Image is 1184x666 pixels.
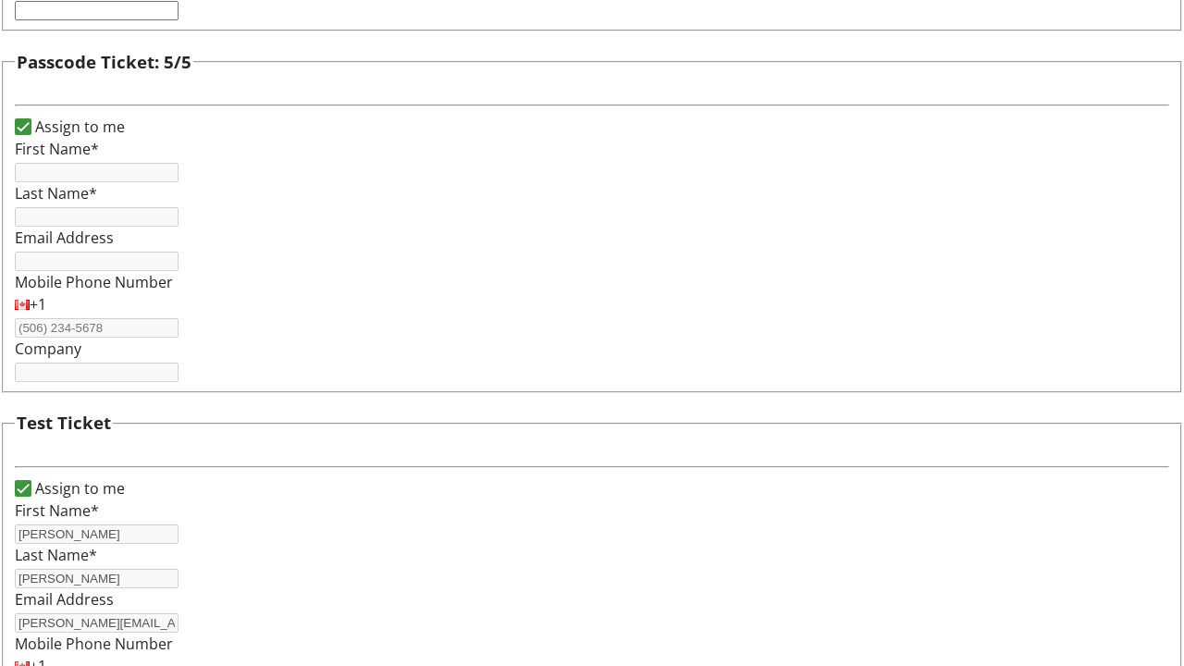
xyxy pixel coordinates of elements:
[15,339,81,359] label: Company
[15,545,97,565] label: Last Name*
[17,410,111,436] h3: Test Ticket
[15,183,97,203] label: Last Name*
[15,500,99,521] label: First Name*
[31,477,125,499] label: Assign to me
[17,49,191,75] h3: Passcode Ticket: 5/5
[31,116,125,138] label: Assign to me
[15,139,99,159] label: First Name*
[15,318,179,338] input: (506) 234-5678
[15,589,114,610] label: Email Address
[15,272,173,292] label: Mobile Phone Number
[15,634,173,654] label: Mobile Phone Number
[15,228,114,248] label: Email Address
